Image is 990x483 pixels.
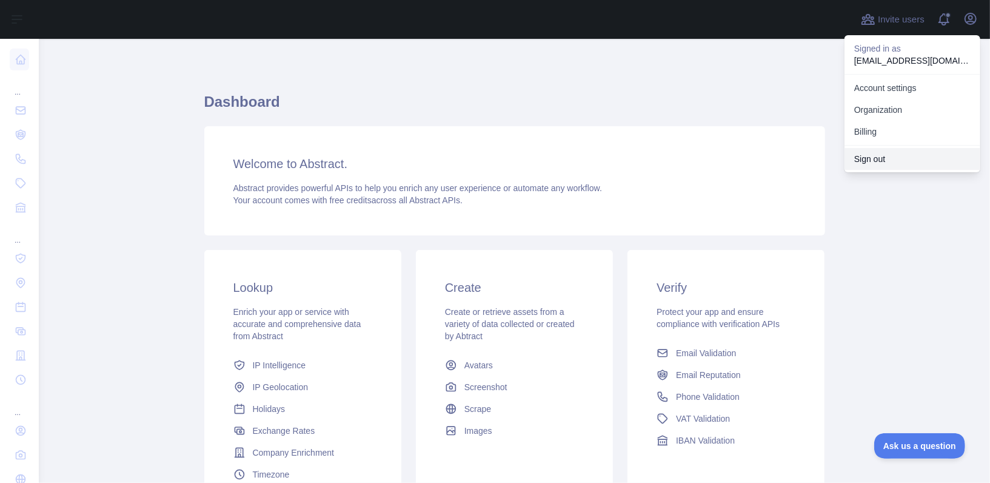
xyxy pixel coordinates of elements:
a: Company Enrichment [229,442,377,464]
span: Avatars [464,359,493,371]
span: Exchange Rates [253,425,315,437]
span: Email Reputation [676,369,741,381]
span: Timezone [253,468,290,481]
a: Email Reputation [652,364,800,386]
span: VAT Validation [676,413,730,425]
span: Enrich your app or service with accurate and comprehensive data from Abstract [233,307,361,341]
span: Your account comes with across all Abstract APIs. [233,195,463,205]
a: Account settings [845,77,980,99]
span: Create or retrieve assets from a variety of data collected or created by Abtract [445,307,575,341]
a: IP Geolocation [229,376,377,398]
p: Signed in as [854,42,971,55]
button: Invite users [858,10,927,29]
span: Abstract provides powerful APIs to help you enrich any user experience or automate any workflow. [233,183,603,193]
p: [EMAIL_ADDRESS][DOMAIN_NAME] [854,55,971,67]
span: Holidays [253,403,286,415]
span: Company Enrichment [253,447,335,459]
a: Holidays [229,398,377,420]
span: Invite users [878,13,925,27]
a: Images [440,420,589,442]
a: Scrape [440,398,589,420]
a: Avatars [440,354,589,376]
a: Email Validation [652,342,800,364]
button: Sign out [845,148,980,170]
span: IP Intelligence [253,359,306,371]
button: Billing [845,121,980,143]
span: Email Validation [676,347,736,359]
span: IBAN Validation [676,434,735,447]
a: Organization [845,99,980,121]
div: ... [10,393,29,417]
a: Phone Validation [652,386,800,408]
h3: Verify [657,279,795,296]
span: IP Geolocation [253,381,309,393]
span: free credits [330,195,372,205]
h3: Welcome to Abstract. [233,155,796,172]
h1: Dashboard [204,92,825,121]
span: Protect your app and ensure compliance with verification APIs [657,307,780,329]
h3: Lookup [233,279,372,296]
span: Scrape [464,403,491,415]
iframe: Toggle Customer Support [874,433,966,459]
a: IP Intelligence [229,354,377,376]
div: ... [10,221,29,245]
a: Exchange Rates [229,420,377,442]
span: Screenshot [464,381,507,393]
span: Phone Validation [676,391,740,403]
div: ... [10,73,29,97]
a: IBAN Validation [652,430,800,451]
a: Screenshot [440,376,589,398]
h3: Create [445,279,584,296]
span: Images [464,425,492,437]
a: VAT Validation [652,408,800,430]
